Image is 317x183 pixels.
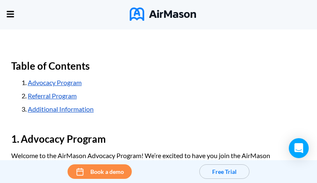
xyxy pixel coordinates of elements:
div: Open Intercom Messenger [289,138,309,158]
a: Referral Program [28,92,77,100]
button: Book a demo [68,164,132,179]
img: AirMason Logo [130,7,196,21]
h2: Advocacy Program [11,129,306,149]
a: Additional Information [28,105,94,113]
a: Advocacy Program [28,78,82,86]
h2: Table of Contents [11,56,306,76]
button: Free Trial [199,164,249,179]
